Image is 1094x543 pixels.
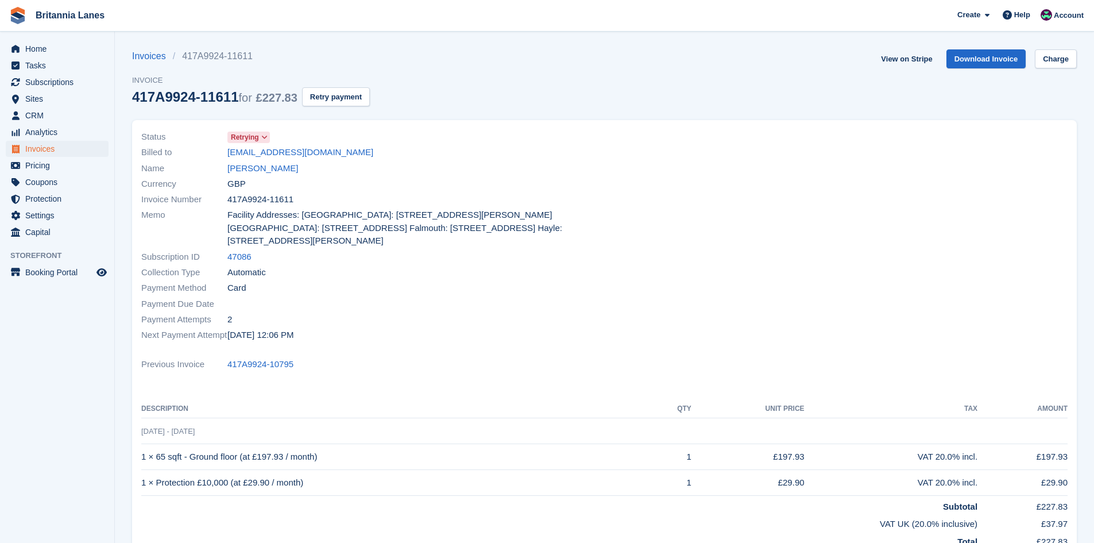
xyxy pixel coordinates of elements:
[231,132,259,143] span: Retrying
[227,130,270,144] a: Retrying
[141,209,227,248] span: Memo
[132,75,370,86] span: Invoice
[691,444,805,470] td: £197.93
[227,178,246,191] span: GBP
[977,495,1068,513] td: £227.83
[25,141,94,157] span: Invoices
[977,470,1068,496] td: £29.90
[227,313,232,326] span: 2
[6,191,109,207] a: menu
[977,444,1068,470] td: £197.93
[141,329,227,342] span: Next Payment Attempt
[650,400,691,418] th: QTY
[227,162,298,175] a: [PERSON_NAME]
[141,427,195,436] span: [DATE] - [DATE]
[977,513,1068,531] td: £37.97
[25,74,94,90] span: Subscriptions
[227,146,373,159] a: [EMAIL_ADDRESS][DOMAIN_NAME]
[6,264,109,280] a: menu
[132,49,173,63] a: Invoices
[25,157,94,174] span: Pricing
[6,174,109,190] a: menu
[141,146,227,159] span: Billed to
[10,250,114,261] span: Storefront
[141,193,227,206] span: Invoice Number
[977,400,1068,418] th: Amount
[9,7,26,24] img: stora-icon-8386f47178a22dfd0bd8f6a31ec36ba5ce8667c1dd55bd0f319d3a0aa187defe.svg
[6,74,109,90] a: menu
[227,329,294,342] time: 2025-09-30 11:06:53 UTC
[302,87,370,106] button: Retry payment
[25,57,94,74] span: Tasks
[132,49,370,63] nav: breadcrumbs
[256,91,297,104] span: £227.83
[691,400,805,418] th: Unit Price
[1054,10,1084,21] span: Account
[805,476,977,490] div: VAT 20.0% incl.
[227,251,252,264] a: 47086
[227,193,293,206] span: 417A9924-11611
[95,265,109,279] a: Preview store
[141,251,227,264] span: Subscription ID
[25,174,94,190] span: Coupons
[227,209,598,248] span: Facility Addresses: [GEOGRAPHIC_DATA]: [STREET_ADDRESS][PERSON_NAME] [GEOGRAPHIC_DATA]: [STREET_A...
[1014,9,1030,21] span: Help
[876,49,937,68] a: View on Stripe
[227,282,246,295] span: Card
[25,107,94,124] span: CRM
[141,358,227,371] span: Previous Invoice
[141,444,650,470] td: 1 × 65 sqft - Ground floor (at £197.93 / month)
[25,124,94,140] span: Analytics
[25,207,94,224] span: Settings
[1035,49,1077,68] a: Charge
[141,298,227,311] span: Payment Due Date
[141,130,227,144] span: Status
[25,41,94,57] span: Home
[141,178,227,191] span: Currency
[6,157,109,174] a: menu
[31,6,109,25] a: Britannia Lanes
[6,207,109,224] a: menu
[957,9,980,21] span: Create
[6,107,109,124] a: menu
[141,513,977,531] td: VAT UK (20.0% inclusive)
[6,141,109,157] a: menu
[805,450,977,464] div: VAT 20.0% incl.
[25,224,94,240] span: Capital
[6,124,109,140] a: menu
[691,470,805,496] td: £29.90
[132,89,297,105] div: 417A9924-11611
[25,264,94,280] span: Booking Portal
[25,191,94,207] span: Protection
[141,400,650,418] th: Description
[6,41,109,57] a: menu
[141,282,227,295] span: Payment Method
[6,91,109,107] a: menu
[141,313,227,326] span: Payment Attempts
[650,444,691,470] td: 1
[239,91,252,104] span: for
[141,266,227,279] span: Collection Type
[805,400,977,418] th: Tax
[227,266,266,279] span: Automatic
[25,91,94,107] span: Sites
[943,502,977,511] strong: Subtotal
[650,470,691,496] td: 1
[946,49,1026,68] a: Download Invoice
[141,470,650,496] td: 1 × Protection £10,000 (at £29.90 / month)
[6,57,109,74] a: menu
[6,224,109,240] a: menu
[1041,9,1052,21] img: Kirsty Miles
[227,358,293,371] a: 417A9924-10795
[141,162,227,175] span: Name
